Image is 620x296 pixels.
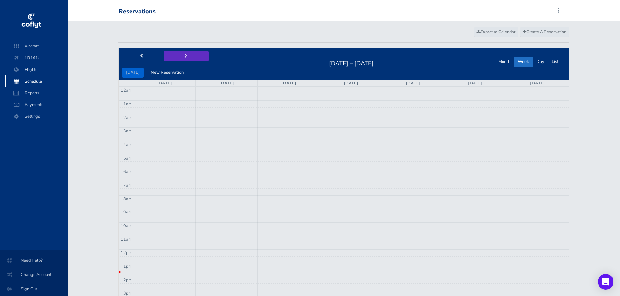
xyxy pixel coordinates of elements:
[219,80,234,86] a: [DATE]
[123,128,132,134] span: 3am
[123,155,132,161] span: 5am
[548,57,562,67] button: List
[344,80,358,86] a: [DATE]
[477,29,516,35] span: Export to Calendar
[8,269,60,280] span: Change Account
[157,80,172,86] a: [DATE]
[21,11,42,31] img: coflyt logo
[121,87,132,93] span: 12am
[119,8,156,15] div: Reservations
[119,51,164,61] button: prev
[12,99,61,110] span: Payments
[523,29,566,35] span: Create A Reservation
[147,68,187,78] button: New Reservation
[12,64,61,75] span: Flights
[12,110,61,122] span: Settings
[164,51,209,61] button: next
[123,115,132,121] span: 2am
[123,101,132,107] span: 1am
[474,27,518,37] a: Export to Calendar
[598,274,613,290] div: Open Intercom Messenger
[122,68,144,78] button: [DATE]
[325,58,378,67] h2: [DATE] – [DATE]
[123,142,132,148] span: 4am
[12,87,61,99] span: Reports
[8,254,60,266] span: Need Help?
[532,57,548,67] button: Day
[123,277,132,283] span: 2pm
[406,80,420,86] a: [DATE]
[123,264,132,269] span: 1pm
[123,182,132,188] span: 7am
[12,40,61,52] span: Aircraft
[282,80,296,86] a: [DATE]
[121,223,132,229] span: 10am
[494,57,514,67] button: Month
[520,27,569,37] a: Create A Reservation
[12,75,61,87] span: Schedule
[530,80,545,86] a: [DATE]
[123,209,132,215] span: 9am
[123,169,132,174] span: 6am
[468,80,483,86] a: [DATE]
[121,250,132,256] span: 12pm
[8,283,60,295] span: Sign Out
[12,52,61,64] span: N9161J
[123,196,132,202] span: 8am
[514,57,533,67] button: Week
[121,237,132,242] span: 11am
